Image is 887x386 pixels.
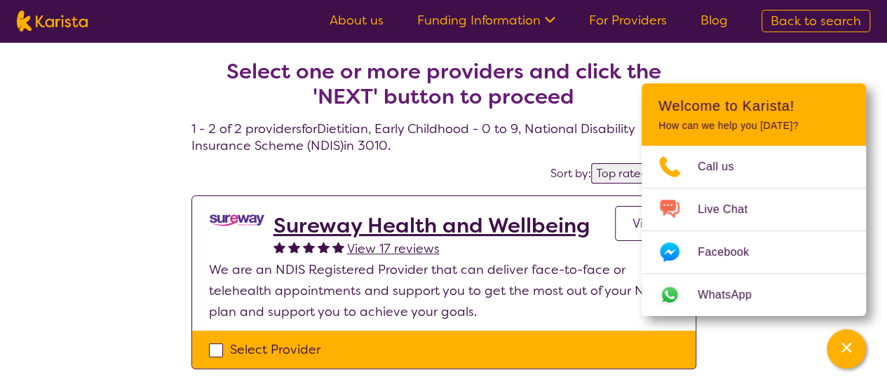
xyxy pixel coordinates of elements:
span: WhatsApp [698,284,768,305]
img: fullstar [303,241,315,253]
img: fullstar [318,241,330,253]
a: Funding Information [417,12,555,29]
p: We are an NDIS Registered Provider that can deliver face-to-face or telehealth appointments and s... [209,259,679,322]
a: Back to search [761,10,870,32]
label: Sort by: [550,166,591,181]
a: For Providers [589,12,667,29]
h2: Welcome to Karista! [658,97,849,114]
button: Channel Menu [827,329,866,368]
a: About us [330,12,384,29]
span: View [632,215,661,232]
img: nedi5p6dj3rboepxmyww.png [209,213,265,228]
span: Call us [698,156,751,177]
a: Blog [700,12,728,29]
img: fullstar [288,241,300,253]
img: fullstar [332,241,344,253]
span: Facebook [698,242,766,263]
img: fullstar [273,241,285,253]
span: View 17 reviews [347,240,440,257]
a: Sureway Health and Wellbeing [273,213,590,238]
a: View 17 reviews [347,238,440,259]
ul: Choose channel [642,146,866,316]
span: Live Chat [698,199,764,220]
a: Web link opens in a new tab. [642,274,866,316]
img: Karista logo [17,11,88,32]
div: Channel Menu [642,83,866,316]
h4: 1 - 2 of 2 providers for Dietitian , Early Childhood - 0 to 9 , National Disability Insurance Sch... [191,25,696,154]
span: Back to search [771,13,861,29]
p: How can we help you [DATE]? [658,120,849,132]
h2: Select one or more providers and click the 'NEXT' button to proceed [208,59,679,109]
a: View [615,206,679,241]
